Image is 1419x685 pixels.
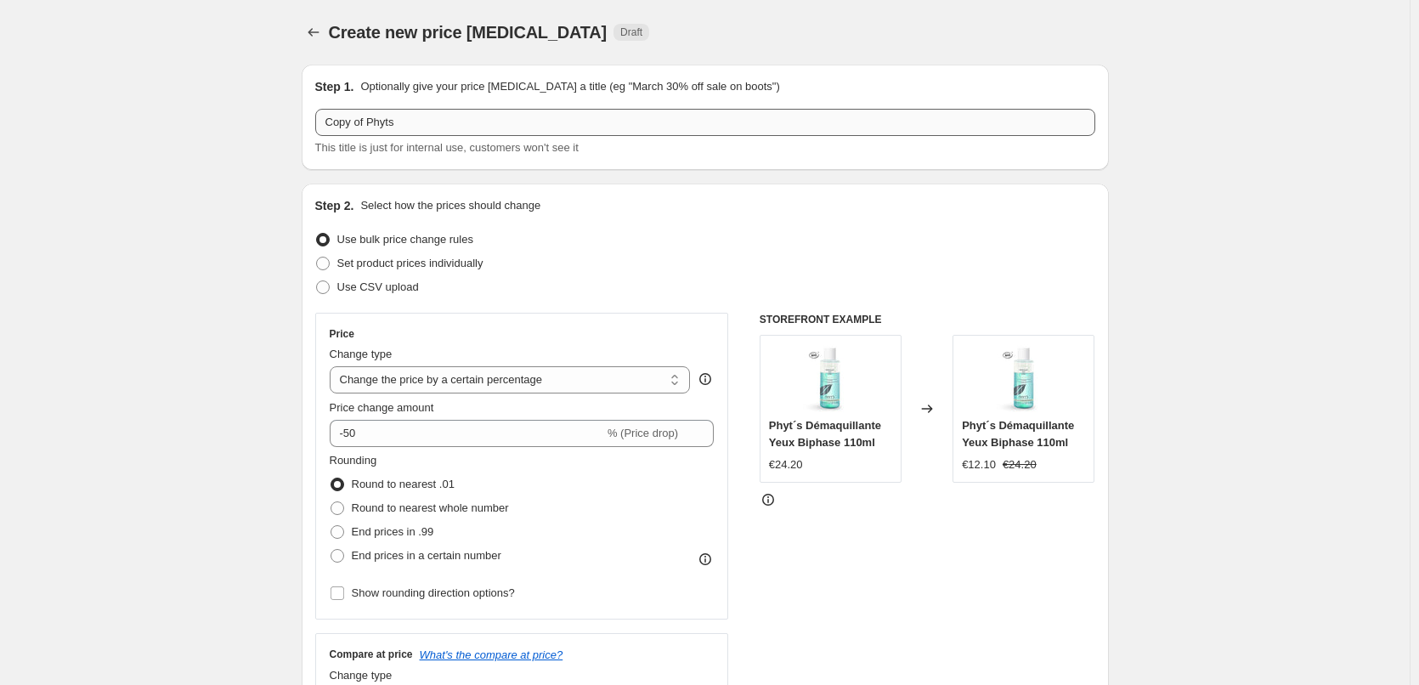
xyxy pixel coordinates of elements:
span: Phyt´s Démaquillante Yeux Biphase 110ml [769,419,881,449]
span: €24.20 [769,458,803,471]
p: Optionally give your price [MEDICAL_DATA] a title (eg "March 30% off sale on boots") [360,78,779,95]
h3: Price [330,327,354,341]
span: Round to nearest whole number [352,501,509,514]
input: 30% off holiday sale [315,109,1095,136]
span: Change type [330,348,393,360]
div: help [697,371,714,388]
span: €24.20 [1003,458,1037,471]
span: Use bulk price change rules [337,233,473,246]
h6: STOREFRONT EXAMPLE [760,313,1095,326]
h2: Step 1. [315,78,354,95]
img: phyts-demaquillante-yeux-biphase-110ml-521980_80x.jpg [990,344,1058,412]
span: Phyt´s Démaquillante Yeux Biphase 110ml [962,419,1074,449]
span: Draft [620,25,642,39]
img: phyts-demaquillante-yeux-biphase-110ml-521980_80x.jpg [796,344,864,412]
span: Price change amount [330,401,434,414]
h2: Step 2. [315,197,354,214]
span: Show rounding direction options? [352,586,515,599]
h3: Compare at price [330,648,413,661]
span: Use CSV upload [337,280,419,293]
button: Price change jobs [302,20,325,44]
p: Select how the prices should change [360,197,540,214]
span: % (Price drop) [608,427,678,439]
input: -15 [330,420,604,447]
span: End prices in a certain number [352,549,501,562]
span: €12.10 [962,458,996,471]
span: Set product prices individually [337,257,483,269]
span: End prices in .99 [352,525,434,538]
span: Create new price [MEDICAL_DATA] [329,23,608,42]
span: Rounding [330,454,377,467]
span: This title is just for internal use, customers won't see it [315,141,579,154]
span: Round to nearest .01 [352,478,455,490]
span: Change type [330,669,393,682]
button: What's the compare at price? [420,648,563,661]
